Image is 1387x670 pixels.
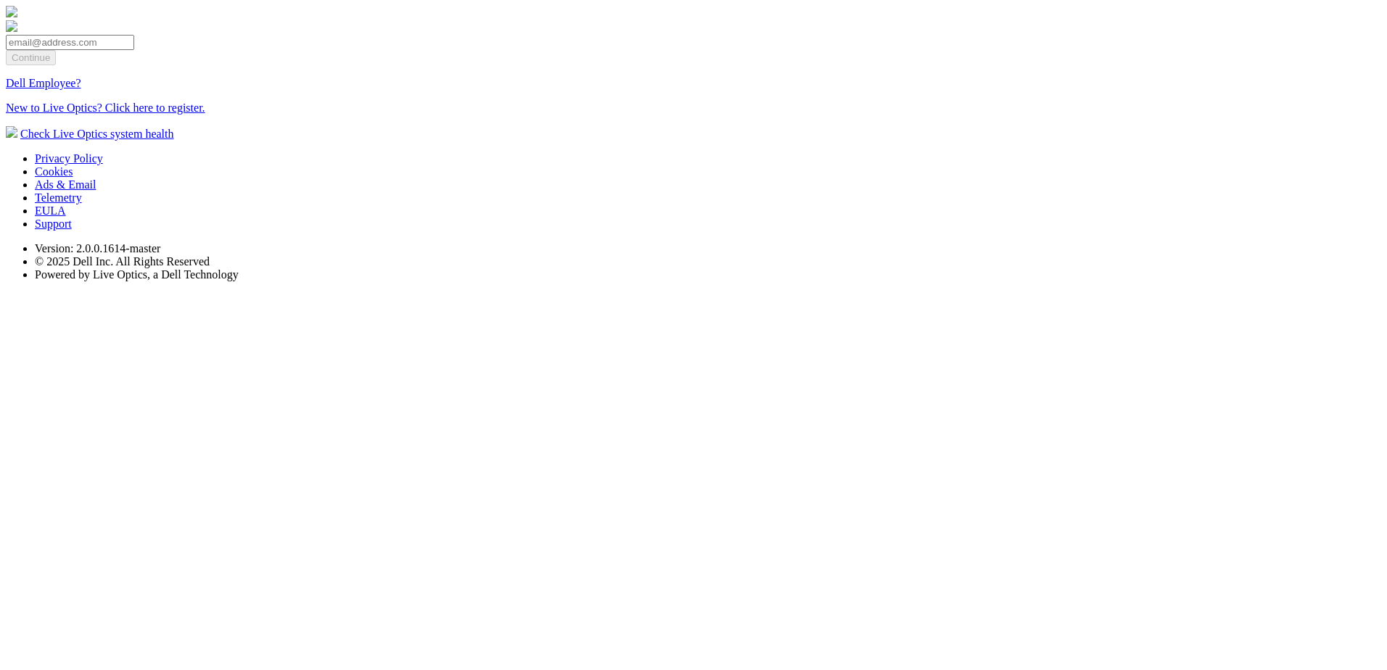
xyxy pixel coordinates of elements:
input: email@address.com [6,35,134,50]
li: Powered by Live Optics, a Dell Technology [35,268,1381,281]
input: Continue [6,50,56,65]
a: Dell Employee? [6,77,81,89]
a: Privacy Policy [35,152,103,165]
a: EULA [35,204,66,217]
a: Check Live Optics system health [20,128,174,140]
a: New to Live Optics? Click here to register. [6,102,205,114]
img: liveoptics-word.svg [6,20,17,32]
a: Support [35,218,72,230]
li: Version: 2.0.0.1614-master [35,242,1381,255]
img: liveoptics-logo.svg [6,6,17,17]
a: Cookies [35,165,73,178]
img: status-check-icon.svg [6,126,17,138]
a: Ads & Email [35,178,96,191]
li: © 2025 Dell Inc. All Rights Reserved [35,255,1381,268]
a: Telemetry [35,191,82,204]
